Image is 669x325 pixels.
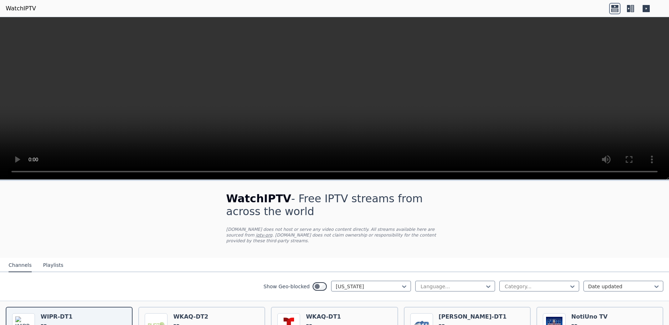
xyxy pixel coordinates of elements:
[6,4,36,13] a: WatchIPTV
[43,259,63,272] button: Playlists
[306,313,341,320] h6: WKAQ-DT1
[226,192,443,218] h1: - Free IPTV streams from across the world
[226,227,443,244] p: [DOMAIN_NAME] does not host or serve any video content directly. All streams available here are s...
[226,192,292,205] span: WatchIPTV
[571,313,608,320] h6: NotiUno TV
[439,313,507,320] h6: [PERSON_NAME]-DT1
[263,283,310,290] label: Show Geo-blocked
[173,313,208,320] h6: WKAQ-DT2
[9,259,32,272] button: Channels
[41,313,73,320] h6: WIPR-DT1
[256,233,273,238] a: iptv-org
